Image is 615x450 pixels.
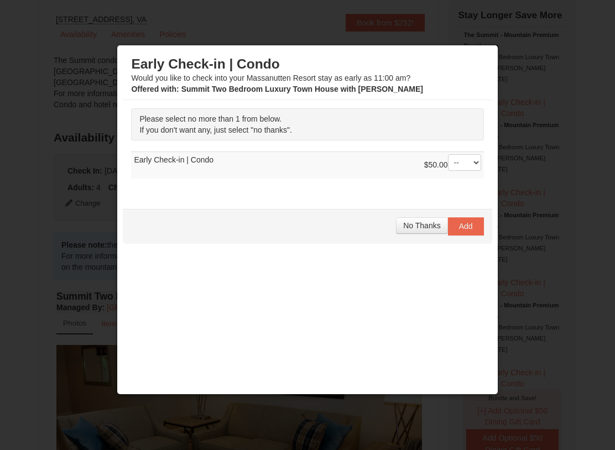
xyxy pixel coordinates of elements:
[131,56,483,95] div: Would you like to check into your Massanutten Resort stay as early as 11:00 am?
[396,217,447,234] button: No Thanks
[139,114,282,123] span: Please select no more than 1 from below.
[131,85,176,93] span: Offered with
[448,217,484,235] button: Add
[131,152,483,179] td: Early Check-in | Condo
[139,125,291,134] span: If you don't want any, just select "no thanks".
[131,56,483,72] h3: Early Check-in | Condo
[424,154,481,176] div: $50.00
[403,221,440,230] span: No Thanks
[459,222,473,231] span: Add
[131,85,423,93] strong: : Summit Two Bedroom Luxury Town House with [PERSON_NAME]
